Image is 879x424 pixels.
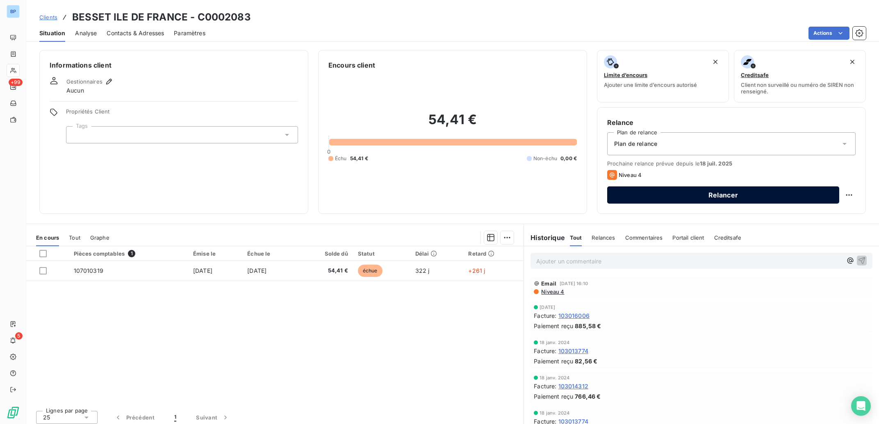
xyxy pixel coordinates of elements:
[174,413,176,422] span: 1
[66,108,298,120] span: Propriétés Client
[72,10,251,25] h3: BESSET ILE DE FRANCE - C0002083
[73,131,80,138] input: Ajouter une valeur
[741,72,769,78] span: Creditsafe
[540,375,569,380] span: 18 janv. 2024
[614,140,657,148] span: Plan de relance
[335,155,347,162] span: Échu
[128,250,135,257] span: 1
[107,29,164,37] span: Contacts & Adresses
[534,322,573,330] span: Paiement reçu
[350,155,368,162] span: 54,41 €
[74,250,184,257] div: Pièces comptables
[808,27,849,40] button: Actions
[7,406,20,419] img: Logo LeanPay
[74,267,103,274] span: 107010319
[39,13,57,21] a: Clients
[534,311,556,320] span: Facture :
[36,234,59,241] span: En cours
[327,148,330,155] span: 0
[607,118,856,127] h6: Relance
[575,322,601,330] span: 885,58 €
[575,357,597,365] span: 82,56 €
[328,111,577,136] h2: 54,41 €
[468,267,485,274] span: +261 j
[468,250,519,257] div: Retard
[524,233,565,243] h6: Historique
[66,86,84,95] span: Aucun
[193,267,212,274] span: [DATE]
[558,311,590,320] span: 103016006
[672,234,704,241] span: Portail client
[592,234,615,241] span: Relances
[560,281,588,286] span: [DATE] 16:10
[302,250,348,257] div: Solde dû
[607,160,856,167] span: Prochaine relance prévue depuis le
[540,340,569,345] span: 18 janv. 2024
[741,82,859,95] span: Client non surveillé ou numéro de SIREN non renseigné.
[534,392,573,401] span: Paiement reçu
[558,382,588,390] span: 103014312
[534,347,556,355] span: Facture :
[75,29,97,37] span: Analyse
[558,347,588,355] span: 103013774
[533,155,557,162] span: Non-échu
[39,29,65,37] span: Situation
[415,250,459,257] div: Délai
[193,250,237,257] div: Émise le
[15,332,23,340] span: 5
[540,305,555,310] span: [DATE]
[534,357,573,365] span: Paiement reçu
[534,382,556,390] span: Facture :
[575,392,601,401] span: 766,46 €
[9,79,23,86] span: +99
[7,5,20,18] div: BP
[604,72,647,78] span: Limite d’encours
[328,60,375,70] h6: Encours client
[415,267,430,274] span: 322 j
[50,60,298,70] h6: Informations client
[607,186,839,204] button: Relancer
[700,160,732,167] span: 18 juil. 2025
[734,50,866,102] button: CreditsafeClient non surveillé ou numéro de SIREN non renseigné.
[66,78,102,85] span: Gestionnaires
[39,14,57,20] span: Clients
[247,267,266,274] span: [DATE]
[540,410,569,415] span: 18 janv. 2024
[358,250,405,257] div: Statut
[43,413,50,422] span: 25
[302,267,348,275] span: 54,41 €
[570,234,582,241] span: Tout
[851,396,871,416] div: Open Intercom Messenger
[625,234,663,241] span: Commentaires
[714,234,742,241] span: Creditsafe
[90,234,109,241] span: Graphe
[7,80,19,93] a: +99
[358,265,383,277] span: échue
[247,250,292,257] div: Échue le
[174,29,205,37] span: Paramètres
[541,280,556,287] span: Email
[560,155,577,162] span: 0,00 €
[619,172,642,178] span: Niveau 4
[604,82,697,88] span: Ajouter une limite d’encours autorisé
[597,50,729,102] button: Limite d’encoursAjouter une limite d’encours autorisé
[540,288,564,295] span: Niveau 4
[69,234,80,241] span: Tout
